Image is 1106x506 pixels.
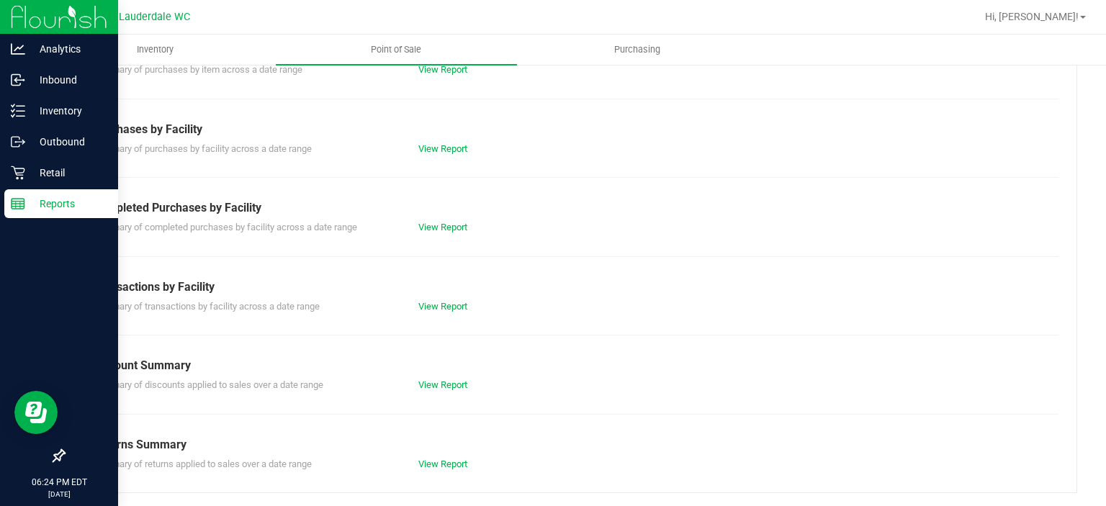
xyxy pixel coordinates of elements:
[11,135,25,149] inline-svg: Outbound
[11,73,25,87] inline-svg: Inbound
[418,64,467,75] a: View Report
[6,476,112,489] p: 06:24 PM EDT
[517,35,758,65] a: Purchasing
[93,143,312,154] span: Summary of purchases by facility across a date range
[93,199,1048,217] div: Completed Purchases by Facility
[418,458,467,469] a: View Report
[93,279,1048,296] div: Transactions by Facility
[595,43,680,56] span: Purchasing
[276,35,517,65] a: Point of Sale
[25,195,112,212] p: Reports
[93,357,1048,374] div: Discount Summary
[25,71,112,89] p: Inbound
[11,42,25,56] inline-svg: Analytics
[25,102,112,119] p: Inventory
[418,143,467,154] a: View Report
[6,489,112,500] p: [DATE]
[93,458,312,469] span: Summary of returns applied to sales over a date range
[418,379,467,390] a: View Report
[117,43,193,56] span: Inventory
[418,301,467,312] a: View Report
[25,164,112,181] p: Retail
[93,301,320,312] span: Summary of transactions by facility across a date range
[25,133,112,150] p: Outbound
[93,222,357,232] span: Summary of completed purchases by facility across a date range
[25,40,112,58] p: Analytics
[93,121,1048,138] div: Purchases by Facility
[11,104,25,118] inline-svg: Inventory
[35,35,276,65] a: Inventory
[93,436,1048,453] div: Returns Summary
[104,11,190,23] span: Ft. Lauderdale WC
[93,64,302,75] span: Summary of purchases by item across a date range
[985,11,1079,22] span: Hi, [PERSON_NAME]!
[14,391,58,434] iframe: Resource center
[11,166,25,180] inline-svg: Retail
[93,379,323,390] span: Summary of discounts applied to sales over a date range
[351,43,441,56] span: Point of Sale
[418,222,467,232] a: View Report
[11,196,25,211] inline-svg: Reports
